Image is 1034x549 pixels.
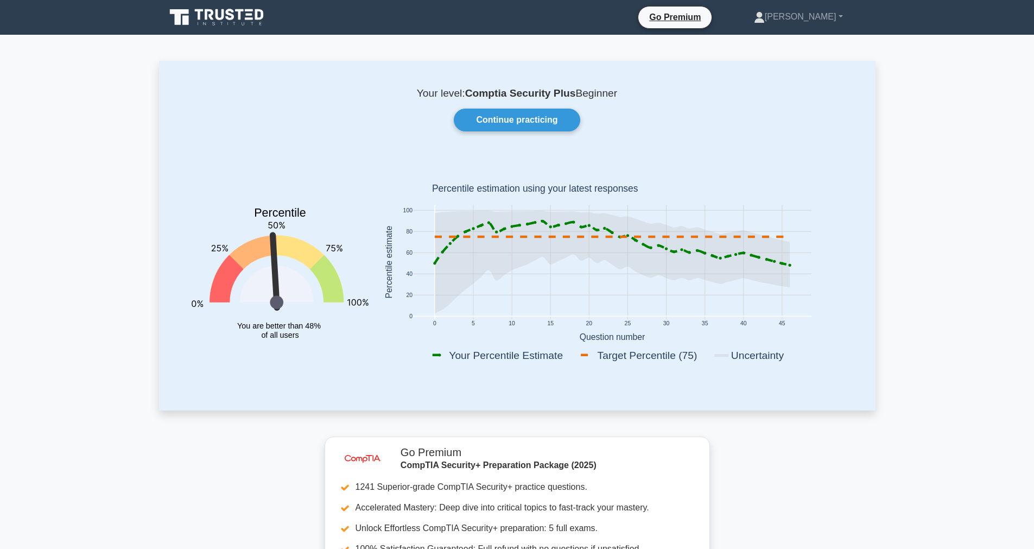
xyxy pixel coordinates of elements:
text: 40 [406,271,413,277]
text: 30 [663,321,669,327]
text: 20 [586,321,592,327]
text: 20 [406,292,413,298]
text: 100 [403,207,413,213]
a: Continue practicing [454,109,580,131]
p: Your level: Beginner [185,87,849,100]
text: 0 [433,321,436,327]
text: 60 [406,250,413,256]
text: 45 [779,321,785,327]
text: 15 [547,321,554,327]
text: Percentile [254,207,306,220]
text: 5 [472,321,475,327]
text: 35 [701,321,708,327]
text: 80 [406,229,413,235]
a: [PERSON_NAME] [728,6,869,28]
text: 0 [409,314,413,320]
tspan: of all users [261,331,299,339]
text: Question number [579,332,645,342]
text: 40 [740,321,746,327]
tspan: You are better than 48% [237,321,321,330]
text: 25 [624,321,631,327]
a: Go Premium [643,10,707,24]
text: 10 [509,321,515,327]
text: Percentile estimate [384,226,393,299]
text: Percentile estimation using your latest responses [432,184,638,194]
b: Comptia Security Plus [465,87,576,99]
